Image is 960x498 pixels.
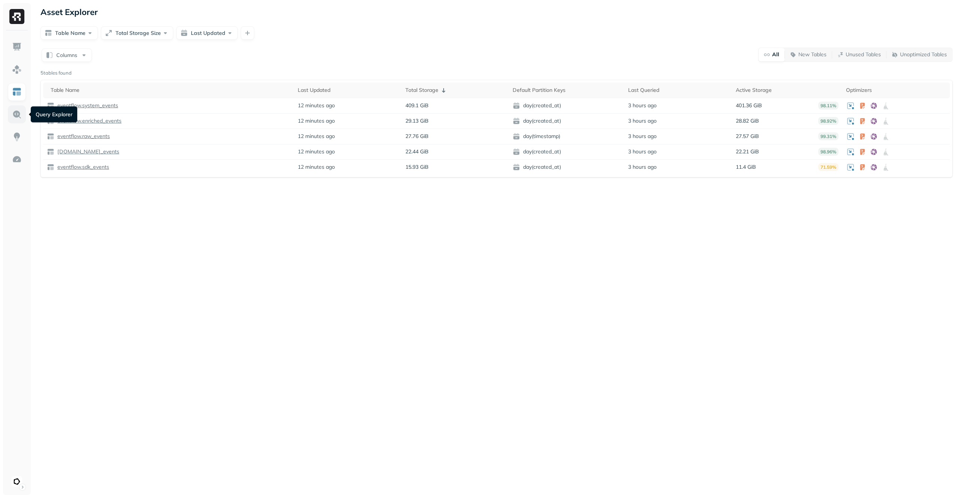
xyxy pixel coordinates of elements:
p: 3 hours ago [628,133,657,140]
p: 71.59% [818,163,838,171]
p: 12 minutes ago [298,148,335,155]
button: Columns [42,48,92,62]
p: eventflow.raw_events [56,133,110,140]
img: Dashboard [12,42,22,52]
span: day(created_at) [513,117,621,125]
p: 98.96% [818,148,838,156]
a: eventflow.enriched_events [54,117,121,124]
img: Query Explorer [12,109,22,119]
button: Total Storage Size [101,26,173,40]
p: 3 hours ago [628,148,657,155]
a: eventflow.raw_events [54,133,110,140]
img: Ludeo [12,476,22,487]
p: 11.4 GiB [736,163,756,171]
div: Last Updated [298,87,398,94]
p: [DOMAIN_NAME]_events [56,148,119,155]
p: 12 minutes ago [298,102,335,109]
p: 401.36 GiB [736,102,762,109]
p: 98.92% [818,117,838,125]
div: Query Explorer [31,106,77,123]
span: day(created_at) [513,148,621,156]
img: Assets [12,64,22,74]
img: Optimization [12,154,22,164]
a: [DOMAIN_NAME]_events [54,148,119,155]
div: Total Storage [405,86,505,95]
img: table [47,102,54,109]
div: Last Queried [628,87,728,94]
p: 3 hours ago [628,102,657,109]
img: Insights [12,132,22,142]
p: 3 hours ago [628,163,657,171]
div: Default Partition Keys [513,87,621,94]
p: All [772,51,779,58]
p: eventflow.sdk_events [56,163,109,171]
p: 27.57 GiB [736,133,759,140]
p: 99.31% [818,132,838,140]
p: 27.76 GiB [405,133,429,140]
img: table [47,133,54,140]
p: 15.93 GiB [405,163,429,171]
p: 22.21 GiB [736,148,759,155]
span: day(timestamp) [513,133,621,140]
a: eventflow.sdk_events [54,163,109,171]
p: Asset Explorer [40,7,98,17]
p: 98.11% [818,102,838,109]
button: Table Name [40,26,98,40]
span: day(created_at) [513,102,621,109]
p: 29.13 GiB [405,117,429,124]
img: Asset Explorer [12,87,22,97]
div: Optimizers [846,87,946,94]
span: day(created_at) [513,163,621,171]
a: eventflow.system_events [54,102,118,109]
div: Table Name [51,87,290,94]
p: 12 minutes ago [298,163,335,171]
p: 409.1 GiB [405,102,429,109]
p: 12 minutes ago [298,133,335,140]
img: Ryft [9,9,24,24]
img: table [47,163,54,171]
button: Last Updated [176,26,238,40]
p: Unused Tables [846,51,881,58]
p: 5 tables found [40,69,72,77]
div: Active Storage [736,87,838,94]
p: eventflow.system_events [56,102,118,109]
p: eventflow.enriched_events [56,117,121,124]
p: New Tables [798,51,826,58]
p: Unoptimized Tables [900,51,947,58]
p: 12 minutes ago [298,117,335,124]
p: 22.44 GiB [405,148,429,155]
p: 3 hours ago [628,117,657,124]
p: 28.82 GiB [736,117,759,124]
img: table [47,148,54,156]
